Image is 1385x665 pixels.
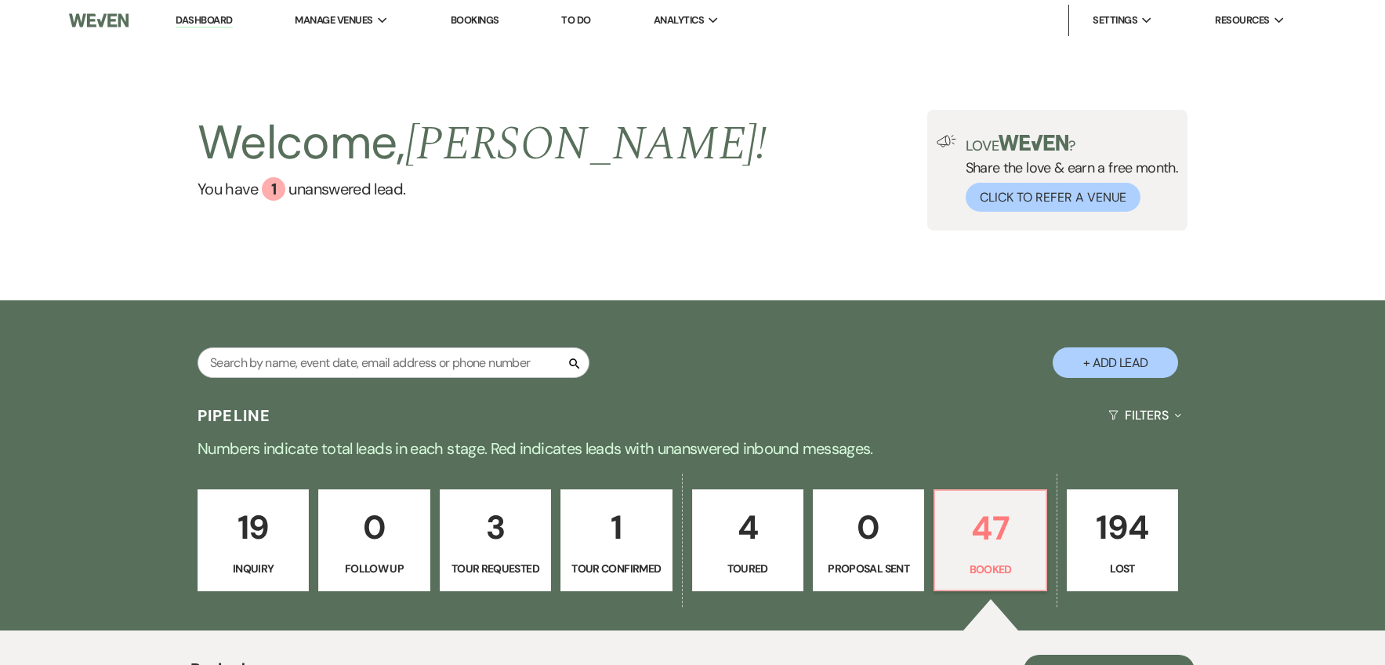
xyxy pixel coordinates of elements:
button: Filters [1102,394,1187,436]
p: Love ? [966,135,1179,153]
a: 0Follow Up [318,489,430,591]
img: Weven Logo [69,4,129,37]
a: 194Lost [1067,489,1178,591]
a: You have 1 unanswered lead. [198,177,767,201]
p: Lost [1077,560,1168,577]
img: loud-speaker-illustration.svg [937,135,956,147]
p: 0 [823,501,914,554]
p: Inquiry [208,560,299,577]
p: Follow Up [328,560,419,577]
a: 19Inquiry [198,489,309,591]
a: 47Booked [934,489,1046,591]
a: 0Proposal Sent [813,489,924,591]
a: Dashboard [176,13,232,28]
span: Manage Venues [295,13,372,28]
p: 194 [1077,501,1168,554]
a: To Do [561,13,590,27]
p: 4 [702,501,793,554]
p: Tour Requested [450,560,541,577]
button: Click to Refer a Venue [966,183,1140,212]
p: 0 [328,501,419,554]
p: Proposal Sent [823,560,914,577]
span: Resources [1215,13,1269,28]
input: Search by name, event date, email address or phone number [198,347,589,378]
h3: Pipeline [198,405,271,427]
p: Toured [702,560,793,577]
a: Bookings [451,13,499,27]
p: Tour Confirmed [571,560,662,577]
p: 1 [571,501,662,554]
p: Booked [944,561,1035,578]
span: Analytics [654,13,704,28]
div: Share the love & earn a free month. [956,135,1179,212]
a: 1Tour Confirmed [560,489,672,591]
p: 47 [944,502,1035,554]
button: + Add Lead [1053,347,1178,378]
img: weven-logo-green.svg [999,135,1068,151]
a: 4Toured [692,489,803,591]
p: 19 [208,501,299,554]
h2: Welcome, [198,110,767,177]
p: 3 [450,501,541,554]
div: 1 [262,177,285,201]
span: [PERSON_NAME] ! [405,108,767,180]
a: 3Tour Requested [440,489,551,591]
p: Numbers indicate total leads in each stage. Red indicates leads with unanswered inbound messages. [129,436,1257,461]
span: Settings [1093,13,1137,28]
